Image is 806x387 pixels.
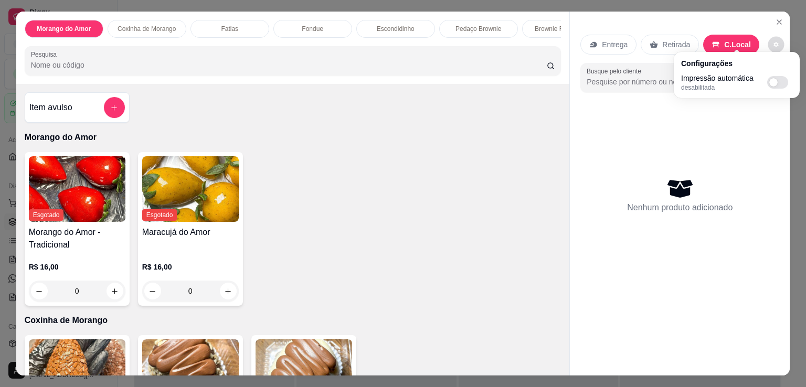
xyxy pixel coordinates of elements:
[220,283,237,299] button: increase-product-quantity
[25,131,561,144] p: Morango do Amor
[221,25,238,33] p: Fatias
[681,73,754,83] p: Impressão automática
[767,76,792,89] label: Automatic updates
[29,156,125,222] img: product-image
[771,14,788,30] button: Close
[377,25,415,33] p: Escondidinho
[302,25,323,33] p: Fondue
[535,25,588,33] p: Brownie Recheado
[587,67,645,76] label: Busque pelo cliente
[37,25,91,33] p: Morango do Amor
[724,39,751,50] p: C.Local
[29,226,125,251] h4: Morango do Amor - Tradicional
[662,39,690,50] p: Retirada
[602,39,628,50] p: Entrega
[142,262,239,272] p: R$ 16,00
[107,283,123,299] button: increase-product-quantity
[29,262,125,272] p: R$ 16,00
[144,283,161,299] button: decrease-product-quantity
[681,83,754,92] p: desabilitada
[142,156,239,222] img: product-image
[31,60,547,70] input: Pesquisa
[31,283,48,299] button: decrease-product-quantity
[587,77,723,87] input: Busque pelo cliente
[681,58,792,69] p: Configurações
[768,37,784,53] button: decrease-product-quantity
[118,25,176,33] p: Coxinha de Morango
[29,209,64,221] span: Esgotado
[627,201,733,214] p: Nenhum produto adicionado
[31,50,60,59] label: Pesquisa
[142,226,239,239] h4: Maracujá do Amor
[29,101,72,114] h4: Item avulso
[25,314,561,327] p: Coxinha de Morango
[142,209,177,221] span: Esgotado
[104,97,125,118] button: add-separate-item
[455,25,501,33] p: Pedaço Brownie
